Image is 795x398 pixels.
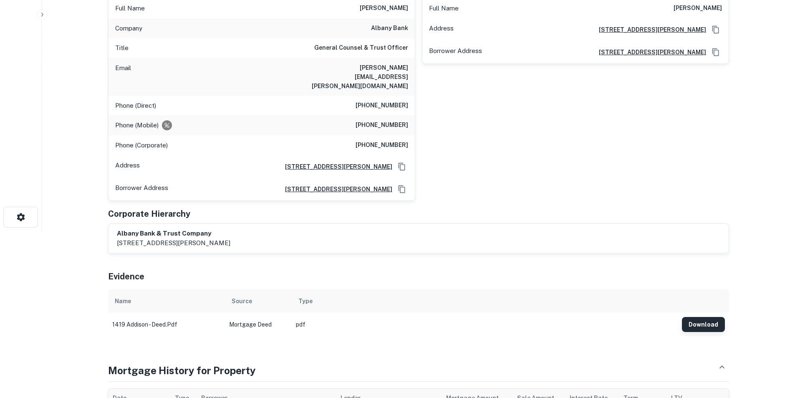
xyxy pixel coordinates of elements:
[429,46,482,58] p: Borrower Address
[225,313,292,336] td: Mortgage Deed
[115,160,140,173] p: Address
[115,43,129,53] p: Title
[356,120,408,130] h6: [PHONE_NUMBER]
[108,313,225,336] td: 1419 addison - deed.pdf
[115,120,159,130] p: Phone (Mobile)
[225,289,292,313] th: Source
[356,140,408,150] h6: [PHONE_NUMBER]
[709,46,722,58] button: Copy Address
[709,23,722,36] button: Copy Address
[292,313,678,336] td: pdf
[356,101,408,111] h6: [PHONE_NUMBER]
[314,43,408,53] h6: General Counsel & Trust Officer
[115,23,142,33] p: Company
[162,120,172,130] div: Requests to not be contacted at this number
[298,296,313,306] div: Type
[753,331,795,371] iframe: Chat Widget
[115,63,131,91] p: Email
[115,101,156,111] p: Phone (Direct)
[115,140,168,150] p: Phone (Corporate)
[371,23,408,33] h6: albany bank
[117,229,230,238] h6: albany bank & trust company
[592,48,706,57] a: [STREET_ADDRESS][PERSON_NAME]
[108,270,144,283] h5: Evidence
[674,3,722,13] h6: [PERSON_NAME]
[278,162,392,171] a: [STREET_ADDRESS][PERSON_NAME]
[115,183,168,195] p: Borrower Address
[108,208,190,220] h5: Corporate Hierarchy
[396,183,408,195] button: Copy Address
[115,296,131,306] div: Name
[232,296,252,306] div: Source
[429,3,459,13] p: Full Name
[308,63,408,91] h6: [PERSON_NAME][EMAIL_ADDRESS][PERSON_NAME][DOMAIN_NAME]
[278,185,392,194] a: [STREET_ADDRESS][PERSON_NAME]
[360,3,408,13] h6: [PERSON_NAME]
[396,160,408,173] button: Copy Address
[115,3,145,13] p: Full Name
[108,289,729,336] div: scrollable content
[117,238,230,248] p: [STREET_ADDRESS][PERSON_NAME]
[292,289,678,313] th: Type
[682,317,725,332] button: Download
[429,23,454,36] p: Address
[592,25,706,34] a: [STREET_ADDRESS][PERSON_NAME]
[108,289,225,313] th: Name
[108,363,256,378] h4: Mortgage History for Property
